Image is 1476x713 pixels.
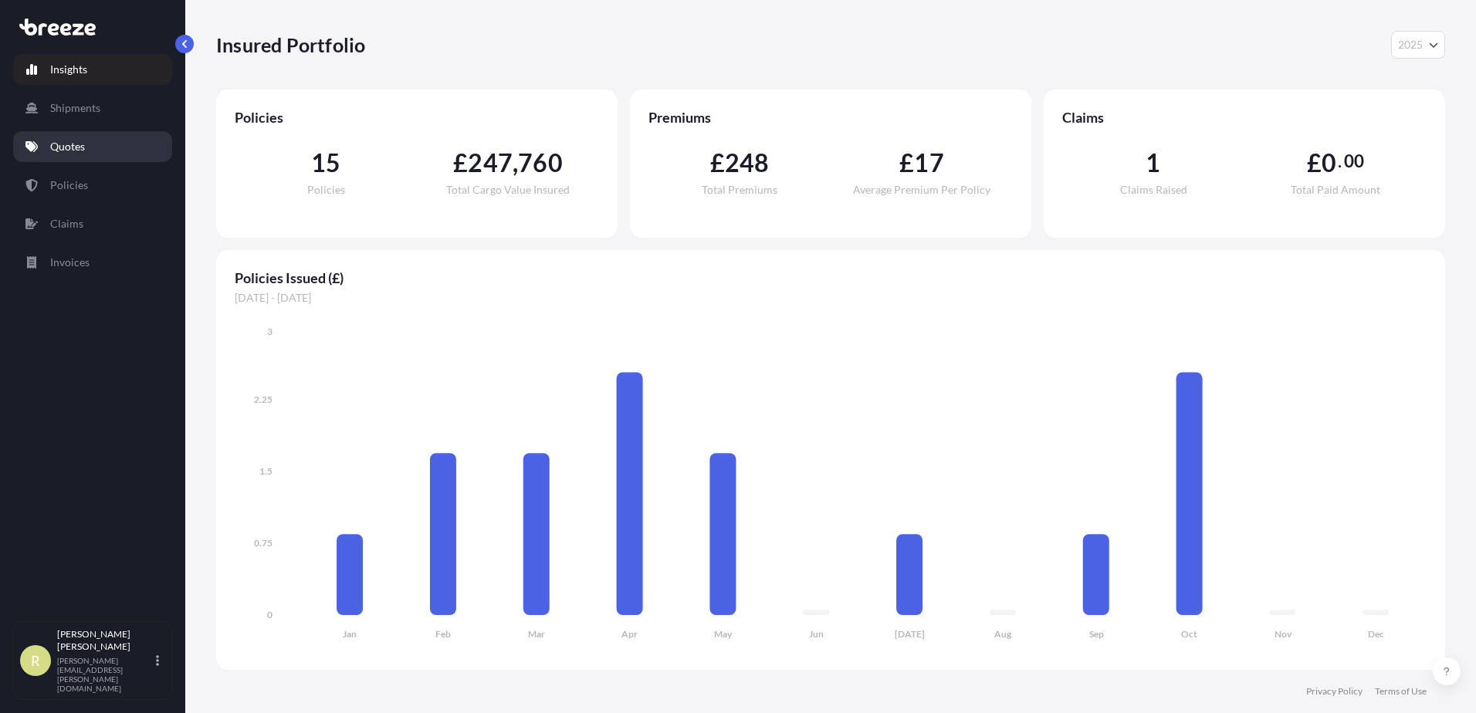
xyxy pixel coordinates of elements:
span: 247 [468,150,513,175]
p: Quotes [50,139,85,154]
button: Year Selector [1391,31,1445,59]
span: Policies [307,184,345,195]
span: , [513,150,518,175]
tspan: [DATE] [895,628,925,640]
span: Policies [235,108,599,127]
span: Total Paid Amount [1291,184,1380,195]
span: 00 [1344,155,1364,167]
tspan: May [714,628,733,640]
tspan: Jun [809,628,824,640]
p: [PERSON_NAME][EMAIL_ADDRESS][PERSON_NAME][DOMAIN_NAME] [57,656,153,693]
p: Claims [50,216,83,231]
tspan: 3 [267,326,273,337]
tspan: Aug [994,628,1012,640]
span: [DATE] - [DATE] [235,290,1427,306]
span: R [31,653,40,668]
p: [PERSON_NAME] [PERSON_NAME] [57,628,153,653]
a: Policies [13,170,172,201]
span: 248 [725,150,770,175]
a: Invoices [13,247,172,278]
span: Total Cargo Value Insured [446,184,570,195]
tspan: Oct [1181,628,1197,640]
a: Terms of Use [1375,685,1427,698]
span: 2025 [1398,37,1423,52]
a: Claims [13,208,172,239]
p: Shipments [50,100,100,116]
a: Shipments [13,93,172,123]
tspan: Nov [1275,628,1292,640]
tspan: Mar [528,628,545,640]
a: Privacy Policy [1306,685,1363,698]
tspan: 1.5 [259,465,273,477]
span: £ [710,150,725,175]
span: . [1338,155,1342,167]
a: Quotes [13,131,172,162]
p: Insured Portfolio [216,32,365,57]
tspan: 0 [267,609,273,620]
p: Insights [50,62,87,77]
span: £ [453,150,468,175]
tspan: 0.75 [254,537,273,549]
tspan: Jan [343,628,357,640]
span: Claims Raised [1120,184,1187,195]
p: Invoices [50,255,90,270]
span: 1 [1146,150,1160,175]
tspan: Dec [1368,628,1384,640]
tspan: Feb [435,628,451,640]
span: 15 [311,150,340,175]
span: £ [1307,150,1322,175]
span: Premiums [648,108,1013,127]
span: Average Premium Per Policy [853,184,990,195]
tspan: 2.25 [254,394,273,405]
span: Policies Issued (£) [235,269,1427,287]
span: Claims [1062,108,1427,127]
p: Policies [50,177,88,193]
span: 760 [518,150,563,175]
span: £ [899,150,914,175]
tspan: Apr [621,628,638,640]
tspan: Sep [1089,628,1104,640]
a: Insights [13,54,172,85]
span: Total Premiums [702,184,777,195]
span: 0 [1322,150,1336,175]
span: 17 [914,150,943,175]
